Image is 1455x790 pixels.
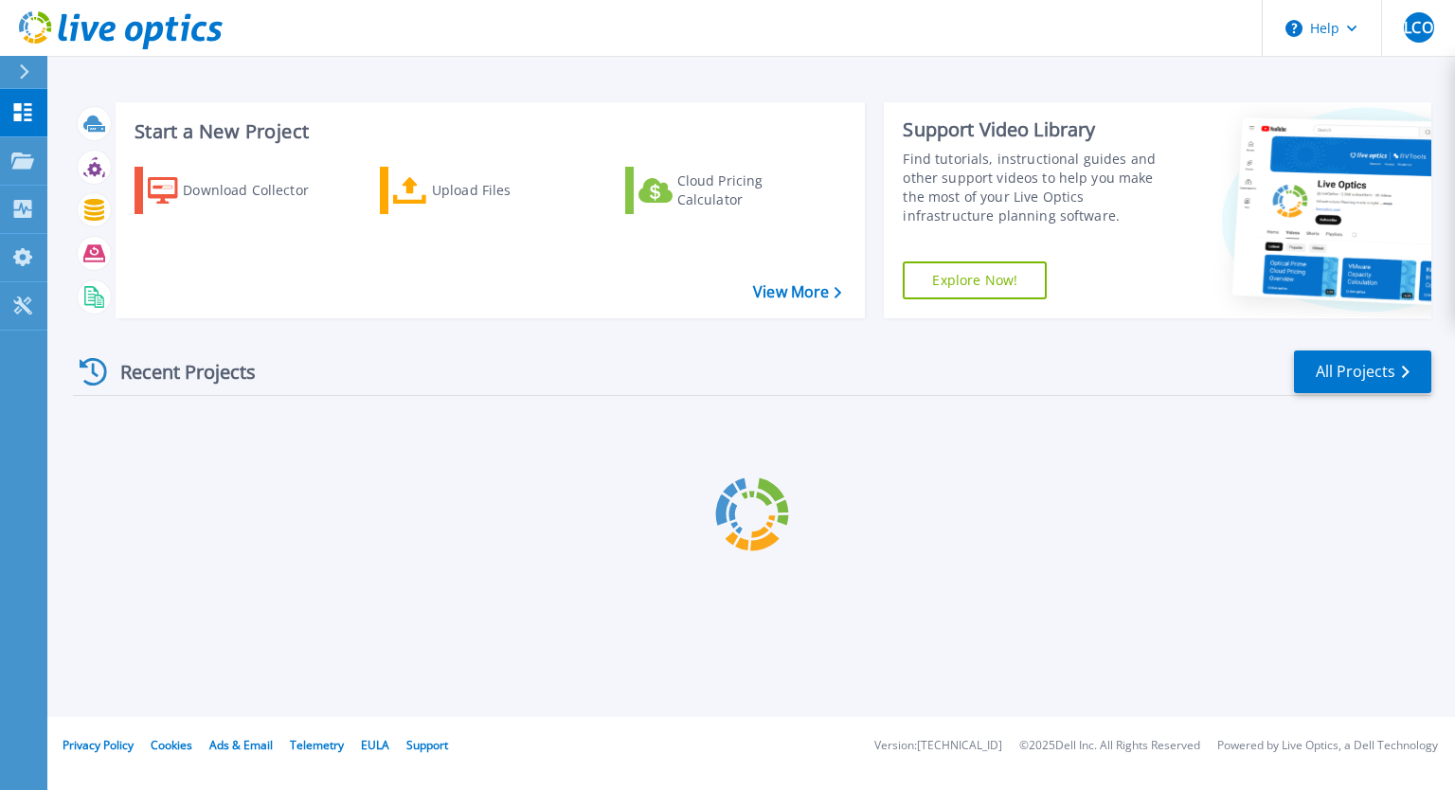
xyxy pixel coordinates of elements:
li: Powered by Live Optics, a Dell Technology [1217,740,1438,752]
a: Cookies [151,737,192,753]
a: Telemetry [290,737,344,753]
div: Recent Projects [73,349,281,395]
a: Support [406,737,448,753]
a: Download Collector [135,167,346,214]
div: Upload Files [432,171,584,209]
a: Ads & Email [209,737,273,753]
a: Privacy Policy [63,737,134,753]
a: Cloud Pricing Calculator [625,167,836,214]
span: LCO [1404,20,1432,35]
div: Cloud Pricing Calculator [677,171,829,209]
div: Support Video Library [903,117,1177,142]
h3: Start a New Project [135,121,841,142]
a: All Projects [1294,350,1431,393]
a: View More [753,283,841,301]
li: © 2025 Dell Inc. All Rights Reserved [1019,740,1200,752]
a: EULA [361,737,389,753]
div: Download Collector [183,171,334,209]
a: Explore Now! [903,261,1047,299]
a: Upload Files [380,167,591,214]
div: Find tutorials, instructional guides and other support videos to help you make the most of your L... [903,150,1177,225]
li: Version: [TECHNICAL_ID] [874,740,1002,752]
